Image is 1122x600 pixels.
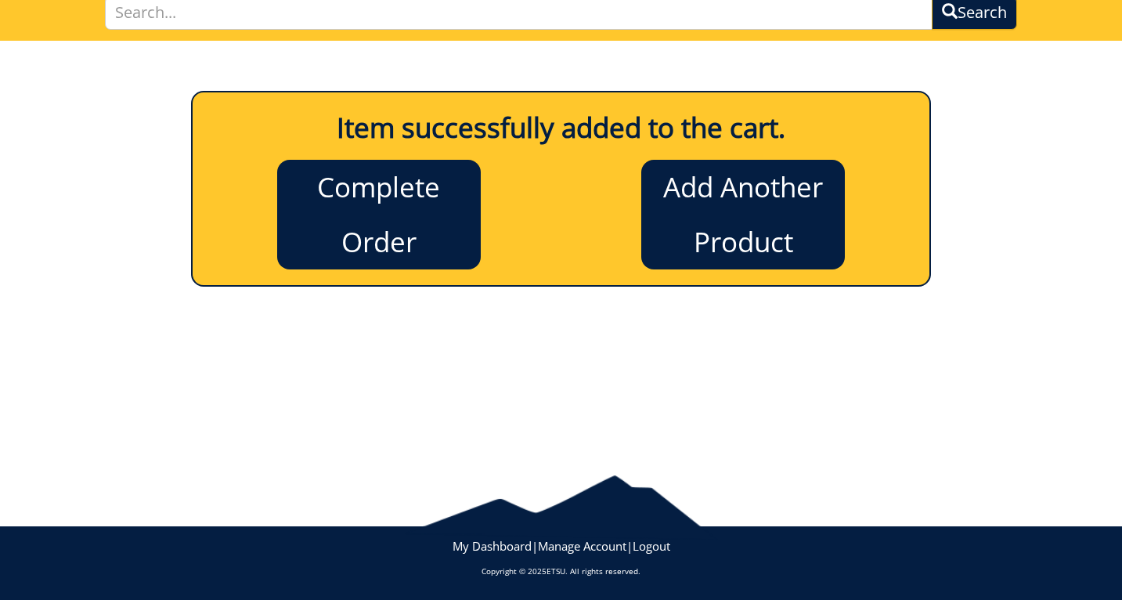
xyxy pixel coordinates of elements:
[547,566,565,577] a: ETSU
[277,160,481,269] a: Complete Order
[641,160,845,269] a: Add Another Product
[633,538,670,554] a: Logout
[453,538,532,554] a: My Dashboard
[538,538,626,554] a: Manage Account
[337,109,785,146] b: Item successfully added to the cart.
